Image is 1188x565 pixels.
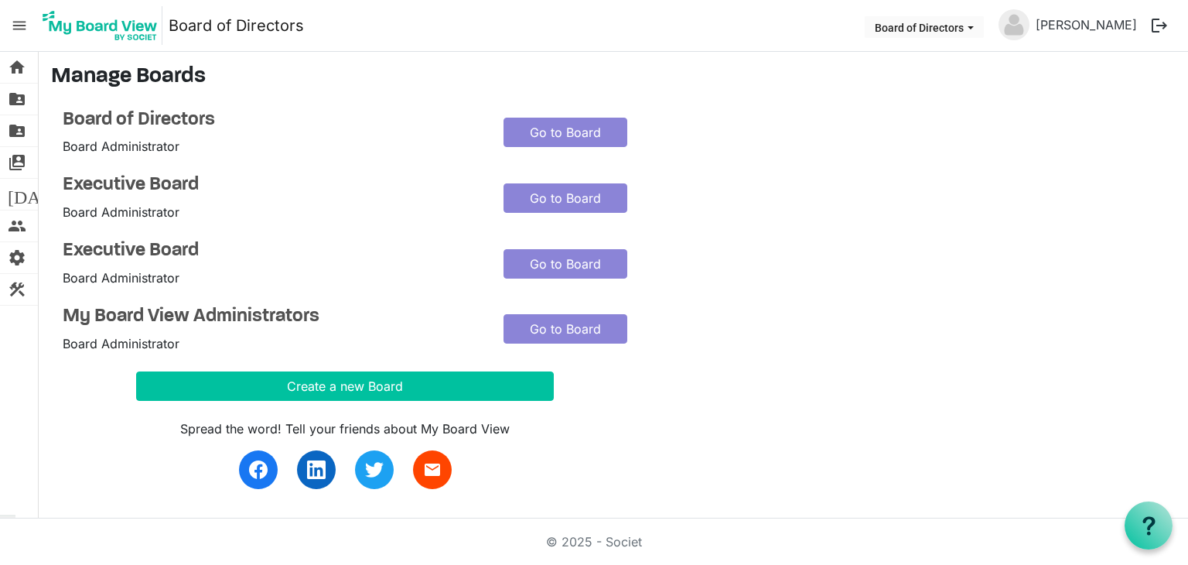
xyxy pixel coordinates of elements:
a: Go to Board [504,118,627,147]
button: Board of Directors dropdownbutton [865,16,984,38]
a: Go to Board [504,183,627,213]
a: [PERSON_NAME] [1029,9,1143,40]
button: Create a new Board [136,372,554,401]
a: Go to Board [504,314,627,344]
span: Board Administrator [63,336,179,351]
a: Executive Board [63,240,480,262]
a: email [413,450,452,489]
span: menu [5,11,34,40]
a: Board of Directors [63,109,480,132]
img: My Board View Logo [38,6,162,45]
div: Spread the word! Tell your friends about My Board View [136,419,554,438]
span: Board Administrator [63,139,179,154]
a: My Board View Administrators [63,306,480,328]
a: Go to Board [504,249,627,279]
img: linkedin.svg [307,461,326,479]
button: logout [1143,9,1176,42]
span: home [8,52,26,83]
img: twitter.svg [365,461,384,479]
span: people [8,211,26,241]
span: email [423,461,442,479]
a: © 2025 - Societ [546,534,642,550]
span: Board Administrator [63,204,179,220]
a: Board of Directors [169,10,304,41]
img: no-profile-picture.svg [999,9,1029,40]
span: [DATE] [8,179,67,210]
a: Executive Board [63,174,480,197]
span: Board Administrator [63,270,179,286]
h3: Manage Boards [51,64,1176,91]
span: construction [8,274,26,305]
img: facebook.svg [249,461,268,479]
span: folder_shared [8,115,26,146]
span: folder_shared [8,84,26,115]
span: settings [8,242,26,273]
a: My Board View Logo [38,6,169,45]
span: switch_account [8,147,26,178]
